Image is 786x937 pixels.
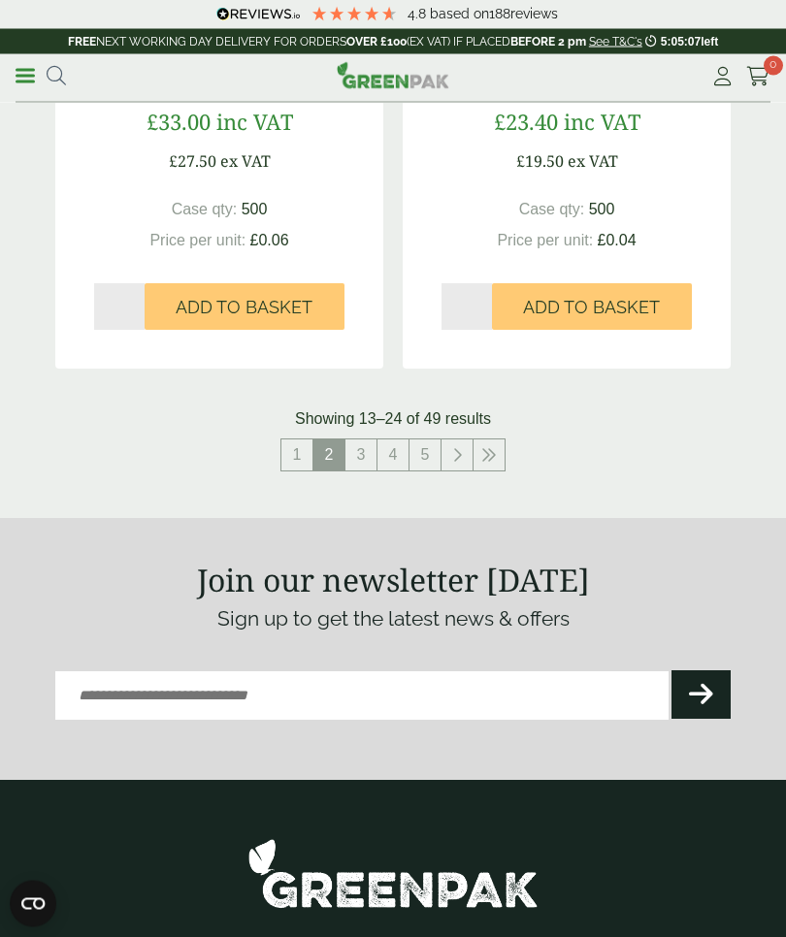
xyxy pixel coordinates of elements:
span: £27.50 [169,151,216,173]
i: My Account [710,67,735,86]
span: 5:05:07 [661,35,701,48]
span: inc VAT [216,108,293,137]
span: Case qty: [519,202,585,218]
span: £0.04 [598,233,637,249]
button: Open CMP widget [10,881,56,927]
span: 188 [489,6,510,21]
strong: FREE [68,35,96,48]
span: Add to Basket [176,298,312,319]
span: Based on [430,6,489,21]
span: 0 [764,56,783,76]
span: Price per unit: [149,233,246,249]
img: GreenPak Supplies [247,839,539,910]
span: Price per unit: [497,233,593,249]
span: 500 [242,202,268,218]
button: Add to Basket [492,284,692,331]
p: Showing 13–24 of 49 results [295,408,491,432]
i: Cart [746,67,770,86]
p: Sign up to get the latest news & offers [55,604,731,635]
strong: OVER £100 [346,35,407,48]
a: 0 [746,62,770,91]
span: 500 [589,202,615,218]
span: 4.8 [408,6,430,21]
span: Add to Basket [523,298,660,319]
span: inc VAT [564,108,640,137]
img: GreenPak Supplies [337,62,449,89]
a: 3 [345,440,377,471]
a: See T&C's [589,35,642,48]
button: Add to Basket [145,284,344,331]
strong: Join our newsletter [DATE] [197,560,590,601]
img: REVIEWS.io [216,8,301,21]
span: ex VAT [220,151,271,173]
span: 2 [313,440,344,471]
strong: BEFORE 2 pm [510,35,586,48]
span: left [701,35,718,48]
span: £33.00 [147,108,211,137]
span: Case qty: [172,202,238,218]
span: ex VAT [568,151,618,173]
a: 4 [377,440,409,471]
div: 4.79 Stars [311,5,398,22]
a: 5 [409,440,441,471]
span: £23.40 [494,108,558,137]
span: reviews [510,6,558,21]
span: £19.50 [516,151,564,173]
span: £0.06 [250,233,289,249]
a: 1 [281,440,312,471]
